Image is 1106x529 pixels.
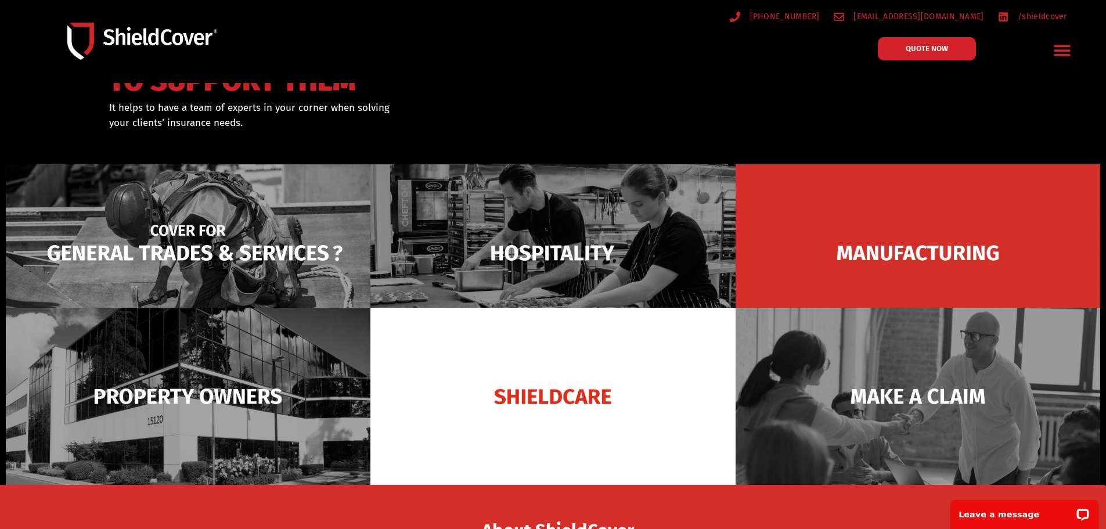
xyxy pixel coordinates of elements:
[109,100,613,130] div: It helps to have a team of experts in your corner when solving
[834,9,984,24] a: [EMAIL_ADDRESS][DOMAIN_NAME]
[878,37,976,60] a: QUOTE NOW
[747,9,820,24] span: [PHONE_NUMBER]
[109,116,613,131] p: your clients’ insurance needs.
[851,9,983,24] span: [EMAIL_ADDRESS][DOMAIN_NAME]
[943,492,1106,529] iframe: LiveChat chat widget
[906,45,948,52] span: QUOTE NOW
[1015,9,1067,24] span: /shieldcover
[67,23,217,59] img: Shield-Cover-Underwriting-Australia-logo-full
[998,9,1067,24] a: /shieldcover
[730,9,820,24] a: [PHONE_NUMBER]
[1049,37,1076,64] div: Menu Toggle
